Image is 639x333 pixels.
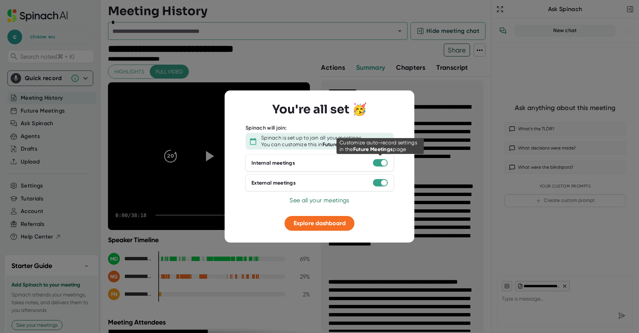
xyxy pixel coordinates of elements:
span: See all your meetings [290,197,349,204]
div: Internal meetings [251,160,295,166]
button: See all your meetings [290,196,349,205]
div: You can customize this in . [261,141,363,148]
div: Spinach is set up to join all your meetings. [261,135,362,141]
div: External meetings [251,180,296,186]
b: Future Meetings [322,141,362,148]
button: Explore dashboard [285,216,355,231]
div: Spinach will join: [246,125,287,131]
span: Explore dashboard [294,220,346,227]
h3: You're all set 🥳 [272,102,367,116]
